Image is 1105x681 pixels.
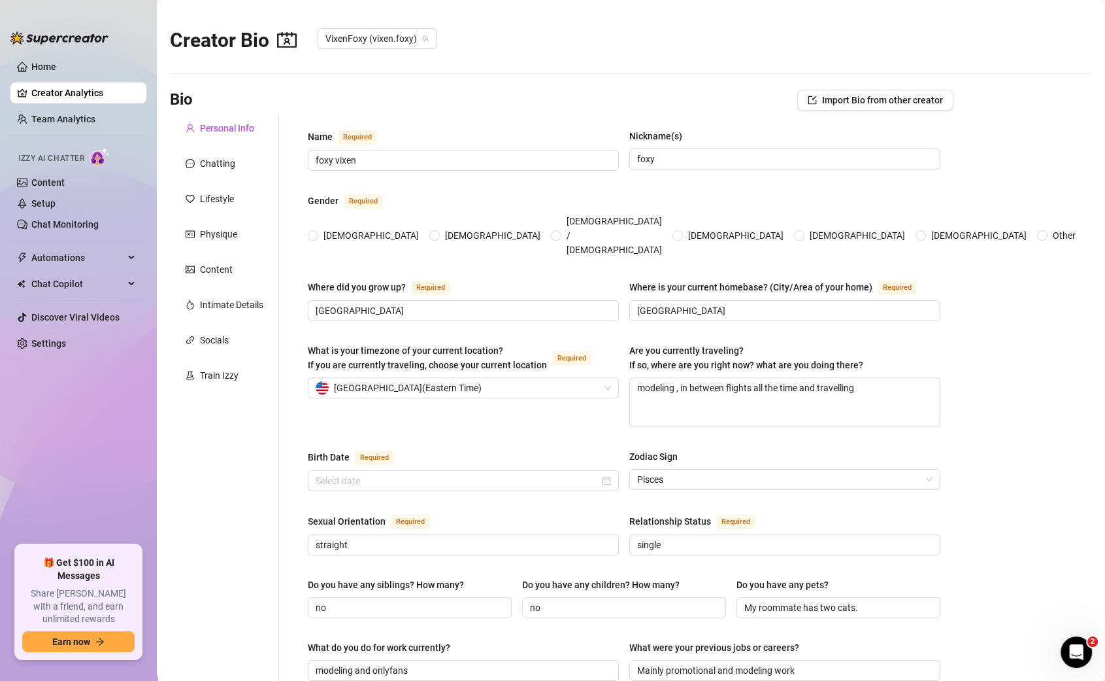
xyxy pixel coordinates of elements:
[637,152,930,166] input: Nickname(s)
[391,515,430,529] span: Required
[744,601,930,615] input: Do you have any pets?
[355,451,394,465] span: Required
[308,578,464,592] div: Do you have any siblings? How many?
[31,312,120,323] a: Discover Viral Videos
[308,130,333,144] div: Name
[186,230,195,239] span: idcard
[736,578,838,592] label: Do you have any pets?
[31,114,95,124] a: Team Analytics
[334,378,482,398] span: [GEOGRAPHIC_DATA] ( Eastern Time )
[629,449,678,464] div: Zodiac Sign
[17,253,27,263] span: thunderbolt
[552,351,591,366] span: Required
[308,193,397,209] label: Gender
[200,227,237,241] div: Physique
[629,514,711,529] div: Relationship Status
[878,281,917,295] span: Required
[629,514,770,529] label: Relationship Status
[338,130,377,145] span: Required
[1061,637,1092,668] iframe: Intercom live chat
[186,265,195,274] span: picture
[522,578,689,592] label: Do you have any children? How many?
[629,449,687,464] label: Zodiac Sign
[186,124,195,133] span: user
[629,129,691,143] label: Nickname(s)
[736,578,829,592] div: Do you have any pets?
[31,338,66,349] a: Settings
[1087,637,1098,647] span: 2
[200,368,239,383] div: Train Izzy
[170,90,193,111] h3: Bio
[308,345,547,370] span: What is your timezone of your current location? If you are currently traveling, choose your curre...
[22,587,135,626] span: Share [PERSON_NAME] with a friend, and earn unlimited rewards
[17,279,25,288] img: Chat Copilot
[808,96,817,105] span: import
[561,214,667,257] span: [DEMOGRAPHIC_DATA] / [DEMOGRAPHIC_DATA]
[630,378,940,427] textarea: modeling , in between flights all the time and travelling
[308,449,408,465] label: Birth Date
[683,228,789,243] span: [DEMOGRAPHIC_DATA]
[316,153,608,167] input: Name
[530,601,716,615] input: Do you have any children? How many?
[797,90,953,111] button: Import Bio from other creator
[186,336,195,345] span: link
[200,262,233,277] div: Content
[186,371,195,380] span: experiment
[52,637,90,647] span: Earn now
[22,557,135,582] span: 🎁 Get $100 in AI Messages
[31,177,65,188] a: Content
[308,640,459,655] label: What do you do for work currently?
[716,515,755,529] span: Required
[308,129,391,145] label: Name
[316,601,501,615] input: Do you have any siblings? How many?
[629,345,863,370] span: Are you currently traveling? If so, where are you right now? what are you doing there?
[440,228,546,243] span: [DEMOGRAPHIC_DATA]
[308,578,473,592] label: Do you have any siblings? How many?
[316,304,608,318] input: Where did you grow up?
[411,281,450,295] span: Required
[629,279,931,295] label: Where is your current homebase? (City/Area of your home)
[31,61,56,72] a: Home
[308,514,444,529] label: Sexual Orientation
[316,538,608,552] input: Sexual Orientation
[186,300,195,309] span: fire
[95,637,105,646] span: arrow-right
[200,298,263,312] div: Intimate Details
[200,333,229,347] div: Socials
[308,280,406,294] div: Where did you grow up?
[10,31,108,44] img: logo-BBDzfeDw.svg
[637,538,930,552] input: Relationship Status
[637,470,932,489] span: Pisces
[316,663,608,678] input: What do you do for work currently?
[308,279,465,295] label: Where did you grow up?
[31,198,56,209] a: Setup
[421,35,429,43] span: team
[31,82,136,103] a: Creator Analytics
[308,640,450,655] div: What do you do for work currently?
[637,663,930,678] input: What were your previous jobs or careers?
[637,304,930,318] input: Where is your current homebase? (City/Area of your home)
[308,194,338,208] div: Gender
[200,192,234,206] div: Lifestyle
[22,631,135,652] button: Earn nowarrow-right
[31,273,124,294] span: Chat Copilot
[804,228,910,243] span: [DEMOGRAPHIC_DATA]
[629,280,872,294] div: Where is your current homebase? (City/Area of your home)
[18,152,84,165] span: Izzy AI Chatter
[318,228,424,243] span: [DEMOGRAPHIC_DATA]
[31,247,124,268] span: Automations
[186,159,195,168] span: message
[629,640,808,655] label: What were your previous jobs or careers?
[316,474,599,488] input: Birth Date
[308,514,386,529] div: Sexual Orientation
[629,640,799,655] div: What were your previous jobs or careers?
[344,194,383,209] span: Required
[200,156,235,171] div: Chatting
[629,129,682,143] div: Nickname(s)
[316,381,329,394] img: us
[822,95,943,105] span: Import Bio from other creator
[1047,228,1081,243] span: Other
[325,29,429,48] span: VixenFoxy (vixen.foxy)
[31,219,99,230] a: Chat Monitoring
[308,450,350,464] div: Birth Date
